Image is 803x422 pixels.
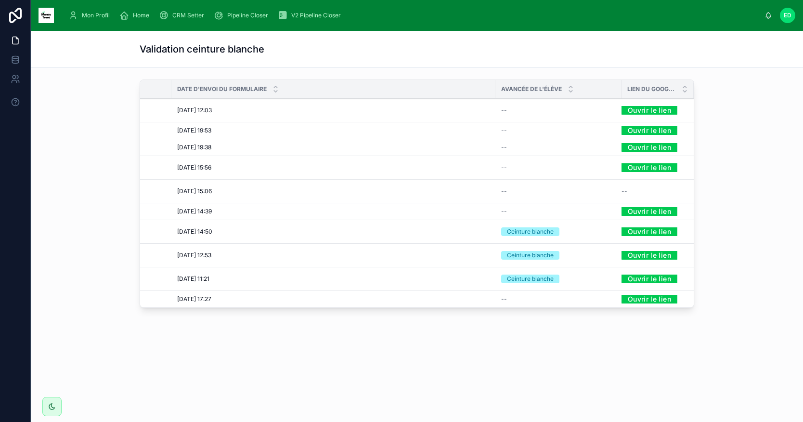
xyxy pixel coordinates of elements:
[177,85,267,93] span: Date d'envoi du formulaire
[627,85,676,93] span: Lien du Google Sheet
[622,123,677,138] a: Ouvrir le lien
[501,208,507,215] span: --
[784,12,791,19] span: ED
[622,103,677,118] a: Ouvrir le lien
[140,42,264,56] h1: Validation ceinture blanche
[172,12,204,19] span: CRM Setter
[177,275,209,283] span: [DATE] 11:21
[177,127,211,134] span: [DATE] 19:53
[501,295,507,303] span: --
[177,251,211,259] span: [DATE] 12:53
[622,160,677,175] a: Ouvrir le lien
[622,224,677,239] a: Ouvrir le lien
[211,7,275,24] a: Pipeline Closer
[156,7,211,24] a: CRM Setter
[501,164,507,171] span: --
[65,7,117,24] a: Mon Profil
[501,85,562,93] span: Avancée de l'élève
[622,271,677,286] a: Ouvrir le lien
[39,8,54,23] img: App logo
[177,295,211,303] span: [DATE] 17:27
[227,12,268,19] span: Pipeline Closer
[622,291,677,306] a: Ouvrir le lien
[501,106,507,114] span: --
[622,187,627,195] span: --
[177,228,212,236] span: [DATE] 14:50
[507,227,554,236] div: Ceinture blanche
[117,7,156,24] a: Home
[177,164,211,171] span: [DATE] 15:56
[622,248,677,263] a: Ouvrir le lien
[291,12,341,19] span: V2 Pipeline Closer
[177,187,212,195] span: [DATE] 15:06
[275,7,348,24] a: V2 Pipeline Closer
[507,275,554,283] div: Ceinture blanche
[133,12,149,19] span: Home
[622,140,677,155] a: Ouvrir le lien
[507,251,554,260] div: Ceinture blanche
[501,187,507,195] span: --
[501,144,507,151] span: --
[177,144,211,151] span: [DATE] 19:38
[501,127,507,134] span: --
[177,106,212,114] span: [DATE] 12:03
[62,5,764,26] div: scrollable content
[82,12,110,19] span: Mon Profil
[177,208,212,215] span: [DATE] 14:39
[622,204,677,219] a: Ouvrir le lien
